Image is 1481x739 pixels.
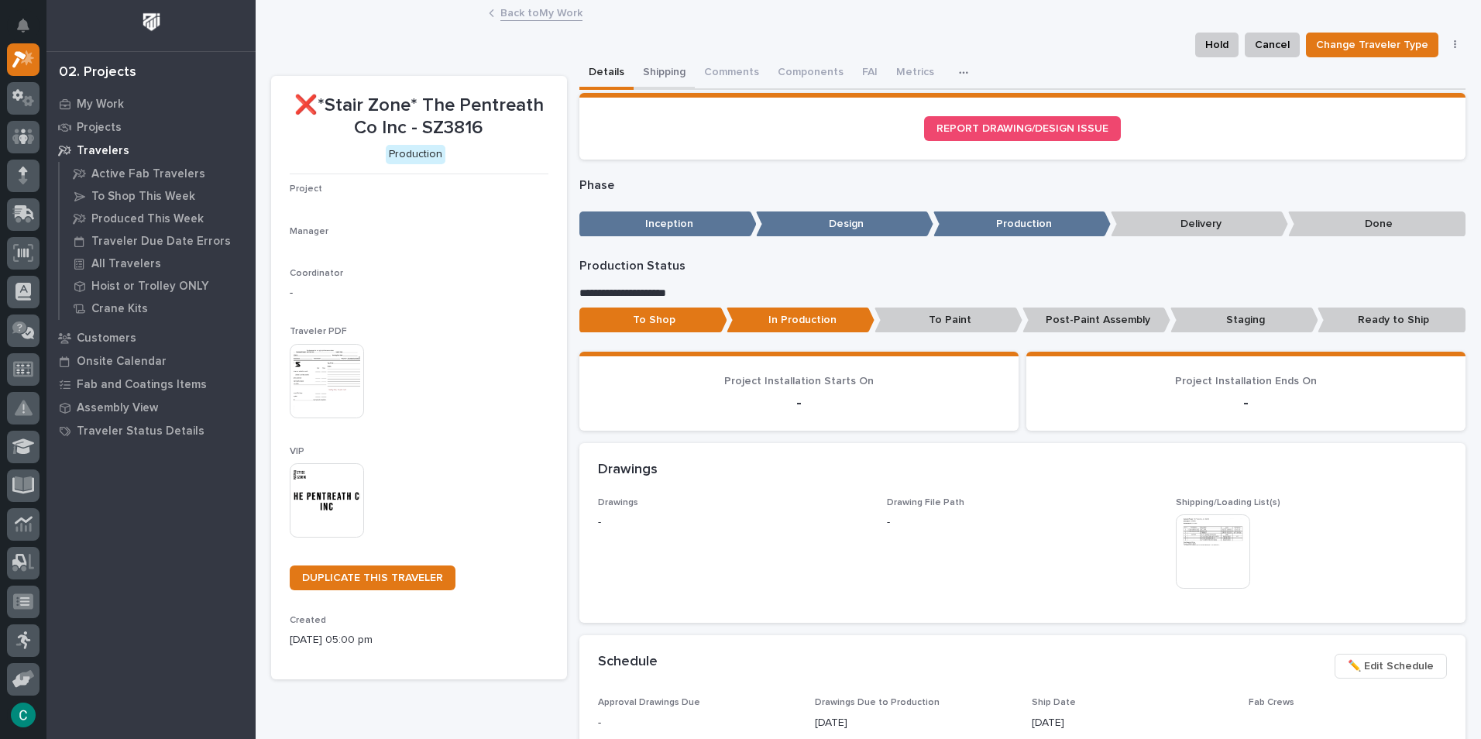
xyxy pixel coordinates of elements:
p: Delivery [1111,211,1288,237]
div: 02. Projects [59,64,136,81]
span: Ship Date [1032,698,1076,707]
p: To Shop [579,308,727,333]
div: Notifications [19,19,40,43]
span: Cancel [1255,36,1290,54]
a: Hoist or Trolley ONLY [60,275,256,297]
p: [DATE] [815,715,1013,731]
a: Active Fab Travelers [60,163,256,184]
span: Project Installation Ends On [1175,376,1317,387]
p: Ready to Ship [1318,308,1466,333]
p: Assembly View [77,401,158,415]
p: All Travelers [91,257,161,271]
a: Back toMy Work [500,3,582,21]
p: - [887,514,890,531]
p: Design [756,211,933,237]
button: Cancel [1245,33,1300,57]
button: Metrics [887,57,943,90]
p: ❌*Stair Zone* The Pentreath Co Inc - SZ3816 [290,95,548,139]
span: Drawings [598,498,638,507]
h2: Schedule [598,654,658,671]
p: Done [1288,211,1466,237]
p: Phase [579,178,1466,193]
p: - [1045,394,1447,412]
span: Traveler PDF [290,327,347,336]
span: DUPLICATE THIS TRAVELER [302,572,443,583]
p: Customers [77,332,136,345]
button: Shipping [634,57,695,90]
p: Onsite Calendar [77,355,167,369]
button: FAI [853,57,887,90]
p: Active Fab Travelers [91,167,205,181]
p: Projects [77,121,122,135]
button: users-avatar [7,699,40,731]
span: Change Traveler Type [1316,36,1428,54]
button: Comments [695,57,768,90]
a: REPORT DRAWING/DESIGN ISSUE [924,116,1121,141]
span: Coordinator [290,269,343,278]
button: Notifications [7,9,40,42]
img: Workspace Logo [137,8,166,36]
h2: Drawings [598,462,658,479]
a: Traveler Status Details [46,419,256,442]
a: DUPLICATE THIS TRAVELER [290,565,455,590]
span: Hold [1205,36,1228,54]
span: VIP [290,447,304,456]
a: Projects [46,115,256,139]
p: [DATE] [1032,715,1230,731]
a: To Shop This Week [60,185,256,207]
span: Drawings Due to Production [815,698,940,707]
p: Fab and Coatings Items [77,378,207,392]
a: Travelers [46,139,256,162]
a: All Travelers [60,253,256,274]
button: Hold [1195,33,1239,57]
p: In Production [727,308,875,333]
p: Post-Paint Assembly [1022,308,1170,333]
p: Hoist or Trolley ONLY [91,280,209,294]
a: Assembly View [46,396,256,419]
p: My Work [77,98,124,112]
a: Produced This Week [60,208,256,229]
p: Production Status [579,259,1466,273]
span: Drawing File Path [887,498,964,507]
a: Traveler Due Date Errors [60,230,256,252]
p: Produced This Week [91,212,204,226]
p: Traveler Due Date Errors [91,235,231,249]
span: Project [290,184,322,194]
p: - [598,715,796,731]
span: Project Installation Starts On [724,376,874,387]
span: Manager [290,227,328,236]
button: Details [579,57,634,90]
span: Shipping/Loading List(s) [1176,498,1280,507]
p: Staging [1170,308,1318,333]
span: ✏️ Edit Schedule [1348,657,1434,675]
p: To Shop This Week [91,190,195,204]
p: Travelers [77,144,129,158]
span: REPORT DRAWING/DESIGN ISSUE [936,123,1108,134]
button: Components [768,57,853,90]
p: - [290,285,548,301]
span: Fab Crews [1249,698,1294,707]
div: Production [386,145,445,164]
p: To Paint [875,308,1022,333]
p: - [598,394,1000,412]
a: Crane Kits [60,297,256,319]
span: Created [290,616,326,625]
a: Customers [46,326,256,349]
p: - [598,514,868,531]
button: Change Traveler Type [1306,33,1438,57]
a: My Work [46,92,256,115]
p: Crane Kits [91,302,148,316]
p: Inception [579,211,757,237]
p: [DATE] 05:00 pm [290,632,548,648]
button: ✏️ Edit Schedule [1335,654,1447,679]
a: Onsite Calendar [46,349,256,373]
p: Production [933,211,1111,237]
p: Traveler Status Details [77,424,204,438]
a: Fab and Coatings Items [46,373,256,396]
span: Approval Drawings Due [598,698,700,707]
